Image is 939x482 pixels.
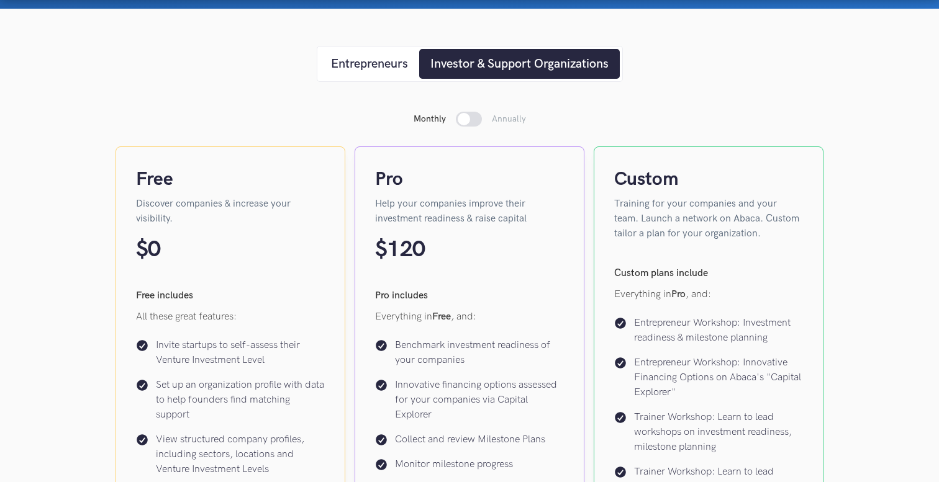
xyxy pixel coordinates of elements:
p: View structured company profiles, including sectors, locations and Venture Investment Levels [156,432,325,477]
img: Check icon [614,466,627,478]
img: Check icon [375,458,388,471]
img: Check icon [136,339,148,352]
p: Trainer Workshop: Learn to lead workshops on investment readiness, milestone planning [634,410,803,455]
img: Check icon [375,434,388,446]
p: Invite startups to self-assess their Venture Investment Level [156,338,325,368]
p: Everything in , and: [614,287,803,302]
p: Set up an organization profile with data to help founders find matching support [156,378,325,422]
p: Benchmark investment readiness of your companies [395,338,564,368]
img: Check icon [375,339,388,352]
strong: Free [432,311,451,323]
p: Help your companies improve their investment readiness & raise capital [375,197,564,226]
img: Check icon [614,411,627,424]
p: $ [375,236,387,264]
h4: Custom [614,167,803,192]
p: Monthly [414,113,446,125]
p: Everything in , and: [375,310,564,324]
h4: Pro [375,167,564,192]
p: $ [136,236,148,264]
p: Entrepreneur Workshop: Investment readiness & milestone planning [634,316,803,346]
p: Training for your companies and your team. Launch a network on Abaca. Custom tailor a plan for yo... [614,197,803,241]
img: Check icon [614,357,627,369]
p: Annually [492,113,526,125]
p: Monitor milestone progress [395,457,513,472]
strong: includes [392,290,428,301]
div: Investor & Support Organizations [430,55,609,73]
p: 120 [387,236,425,264]
p: Discover companies & increase your visibility. [136,197,325,226]
p: Innovative financing options assessed for your companies via Capital Explorer [395,378,564,422]
img: Check icon [614,317,627,329]
strong: Pro [375,290,389,301]
img: Check icon [136,434,148,446]
p: 0 [148,236,160,264]
strong: Pro [671,288,686,300]
p: Collect and review Milestone Plans [395,432,545,447]
div: Entrepreneurs [331,55,408,73]
strong: Custom plans include [614,267,708,279]
strong: Free includes [136,290,193,301]
img: Check icon [136,379,148,391]
p: All these great features: [136,310,325,324]
h4: Free [136,167,325,192]
img: Check icon [375,379,388,391]
p: Entrepreneur Workshop: Innovative Financing Options on Abaca's "Capital Explorer" [634,355,803,400]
